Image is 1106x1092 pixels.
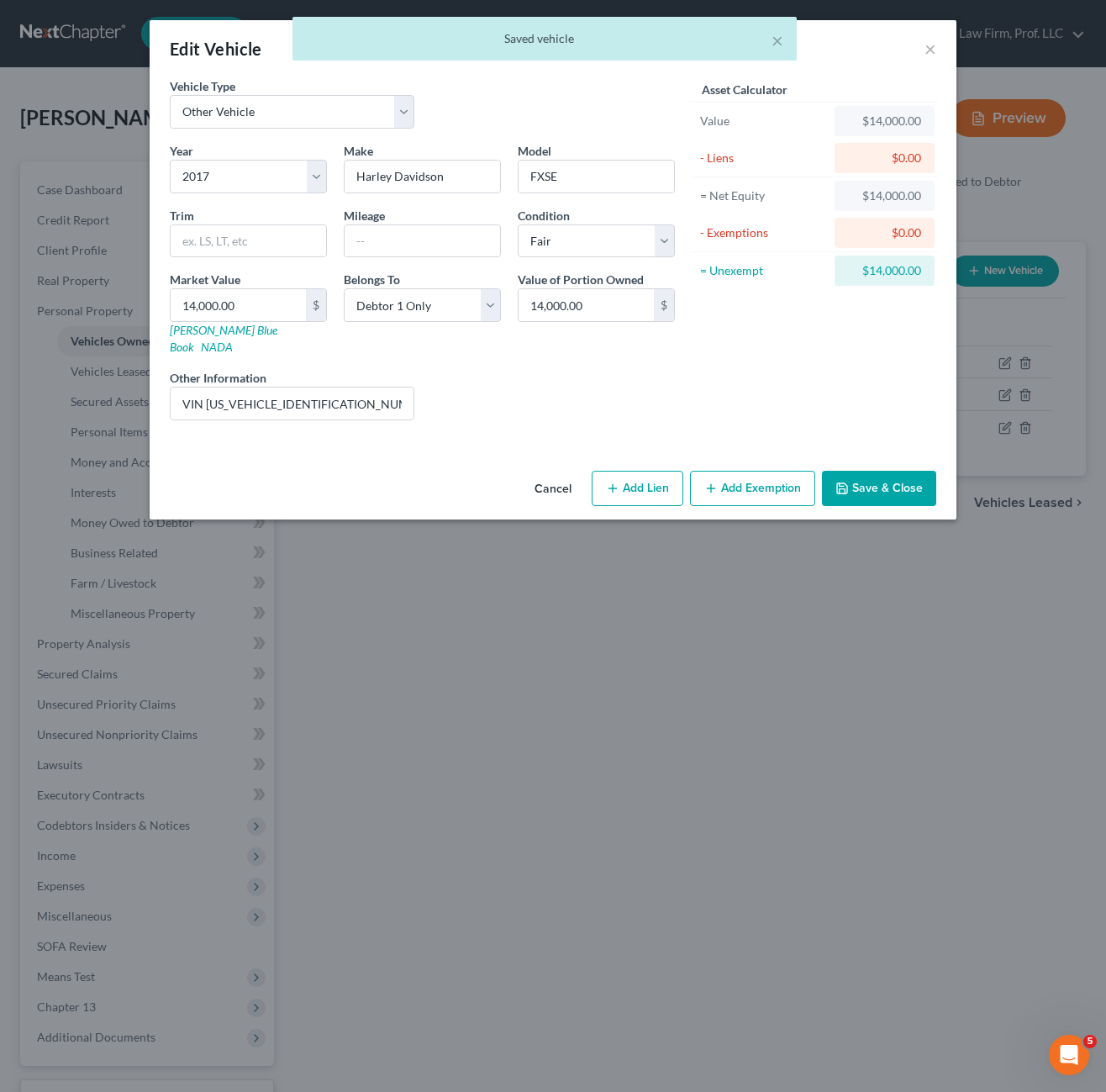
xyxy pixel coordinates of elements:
[171,388,413,419] input: (optional)
[518,271,644,288] label: Value of Portion Owned
[1083,1035,1097,1048] span: 5
[1049,1035,1089,1075] iframe: Intercom live chat
[848,224,921,241] div: $0.00
[345,225,500,257] input: --
[171,225,326,257] input: ex. LS, LT, etc
[306,289,326,321] div: $
[170,77,235,95] label: Vehicle Type
[344,272,400,287] span: Belongs To
[822,471,936,506] button: Save & Close
[201,340,233,354] a: NADA
[521,472,585,506] button: Cancel
[690,471,815,506] button: Add Exemption
[345,161,500,193] input: ex. Nissan
[700,262,827,279] div: = Unexempt
[848,187,921,204] div: $14,000.00
[700,187,827,204] div: = Net Equity
[170,323,277,354] a: [PERSON_NAME] Blue Book
[592,471,683,506] button: Add Lien
[518,142,551,160] label: Model
[700,150,827,166] div: - Liens
[702,81,787,98] label: Asset Calculator
[171,289,306,321] input: 0.00
[654,289,674,321] div: $
[848,262,921,279] div: $14,000.00
[344,207,385,224] label: Mileage
[518,207,570,224] label: Condition
[170,369,266,387] label: Other Information
[772,30,783,50] button: ×
[170,271,240,288] label: Market Value
[848,150,921,166] div: $0.00
[344,144,373,158] span: Make
[519,161,674,193] input: ex. Altima
[700,113,827,129] div: Value
[170,142,193,160] label: Year
[848,113,921,129] div: $14,000.00
[306,30,783,47] div: Saved vehicle
[700,224,827,241] div: - Exemptions
[170,207,194,224] label: Trim
[519,289,654,321] input: 0.00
